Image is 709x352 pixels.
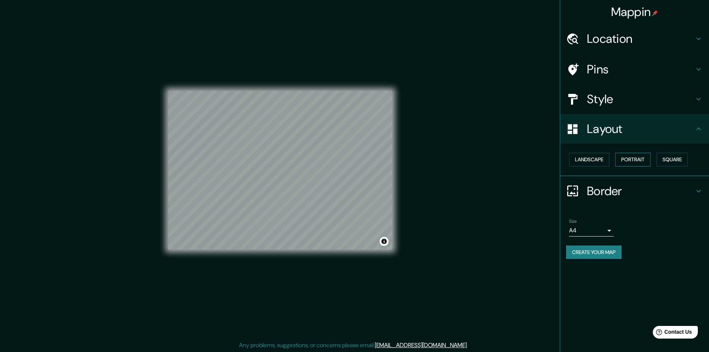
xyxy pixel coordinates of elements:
[569,153,609,167] button: Landscape
[587,92,694,107] h4: Style
[239,341,468,350] p: Any problems, suggestions, or concerns please email .
[560,176,709,206] div: Border
[560,24,709,54] div: Location
[587,31,694,46] h4: Location
[560,84,709,114] div: Style
[560,114,709,144] div: Layout
[587,184,694,199] h4: Border
[587,62,694,77] h4: Pins
[611,4,658,19] h4: Mappin
[643,323,701,344] iframe: Help widget launcher
[566,245,622,259] button: Create your map
[657,153,688,167] button: Square
[615,153,651,167] button: Portrait
[380,237,389,246] button: Toggle attribution
[168,91,392,250] canvas: Map
[569,225,614,237] div: A4
[468,341,469,350] div: .
[560,54,709,84] div: Pins
[652,10,658,16] img: pin-icon.png
[587,121,694,136] h4: Layout
[569,218,577,224] label: Size
[375,341,467,349] a: [EMAIL_ADDRESS][DOMAIN_NAME]
[469,341,470,350] div: .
